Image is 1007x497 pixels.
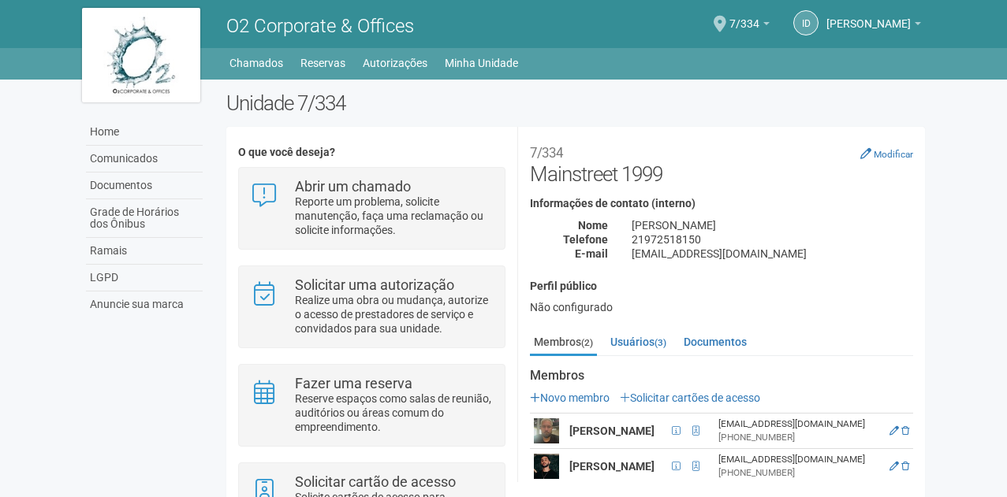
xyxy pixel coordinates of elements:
a: Excluir membro [901,425,909,436]
span: Igor Duarte Lordello [826,2,911,30]
p: Reserve espaços como salas de reunião, auditórios ou áreas comum do empreendimento. [295,391,493,434]
a: Abrir um chamado Reporte um problema, solicite manutenção, faça uma reclamação ou solicite inform... [251,180,493,237]
strong: [PERSON_NAME] [569,425,655,437]
a: Fazer uma reserva Reserve espaços como salas de reunião, auditórios ou áreas comum do empreendime... [251,376,493,434]
img: logo.jpg [82,8,200,102]
p: Realize uma obra ou mudança, autorize o acesso de prestadores de serviço e convidados para sua un... [295,293,493,336]
h4: O que você deseja? [238,147,505,158]
a: Editar membro [890,461,899,472]
a: Modificar [860,147,913,160]
strong: Solicitar uma autorização [295,276,454,293]
a: [PERSON_NAME] [826,20,921,32]
div: 21972518150 [620,232,925,247]
h4: Informações de contato (interno) [530,198,913,210]
a: Anuncie sua marca [86,291,203,317]
strong: Solicitar cartão de acesso [295,473,456,490]
div: [PHONE_NUMBER] [718,466,880,480]
strong: Membros [530,369,913,383]
a: Reservas [300,52,345,74]
a: Solicitar cartões de acesso [620,391,760,404]
small: (2) [581,337,593,348]
strong: Abrir um chamado [295,178,411,195]
a: Solicitar uma autorização Realize uma obra ou mudança, autorize o acesso de prestadores de serviç... [251,278,493,336]
h2: Mainstreet 1999 [530,139,913,186]
a: Excluir membro [901,461,909,472]
a: LGPD [86,265,203,291]
div: [EMAIL_ADDRESS][DOMAIN_NAME] [620,247,925,261]
a: ID [793,10,819,35]
div: [EMAIL_ADDRESS][DOMAIN_NAME] [718,417,880,431]
strong: Telefone [563,233,608,246]
img: user.png [534,454,559,479]
div: Não configurado [530,300,913,314]
h2: Unidade 7/334 [226,91,926,115]
a: Minha Unidade [445,52,518,74]
div: [EMAIL_ADDRESS][DOMAIN_NAME] [718,453,880,466]
a: Editar membro [890,425,899,436]
a: Novo membro [530,391,610,404]
a: Home [86,119,203,146]
a: Comunicados [86,146,203,172]
a: Usuários(3) [606,330,670,354]
img: user.png [534,418,559,443]
a: 7/334 [729,20,770,32]
a: Grade de Horários dos Ônibus [86,199,203,238]
small: 7/334 [530,145,563,161]
a: Chamados [229,52,283,74]
a: Ramais [86,238,203,265]
p: Reporte um problema, solicite manutenção, faça uma reclamação ou solicite informações. [295,195,493,237]
strong: [PERSON_NAME] [569,460,655,473]
a: Membros(2) [530,330,597,356]
span: O2 Corporate & Offices [226,15,414,37]
a: Autorizações [363,52,427,74]
span: 7/334 [729,2,759,30]
small: (3) [655,337,666,348]
strong: Nome [578,219,608,232]
div: [PERSON_NAME] [620,218,925,232]
a: Documentos [86,172,203,199]
a: Documentos [680,330,751,354]
strong: E-mail [575,247,608,260]
h4: Perfil público [530,280,913,292]
div: [PHONE_NUMBER] [718,431,880,444]
strong: Fazer uma reserva [295,375,412,391]
small: Modificar [874,149,913,160]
